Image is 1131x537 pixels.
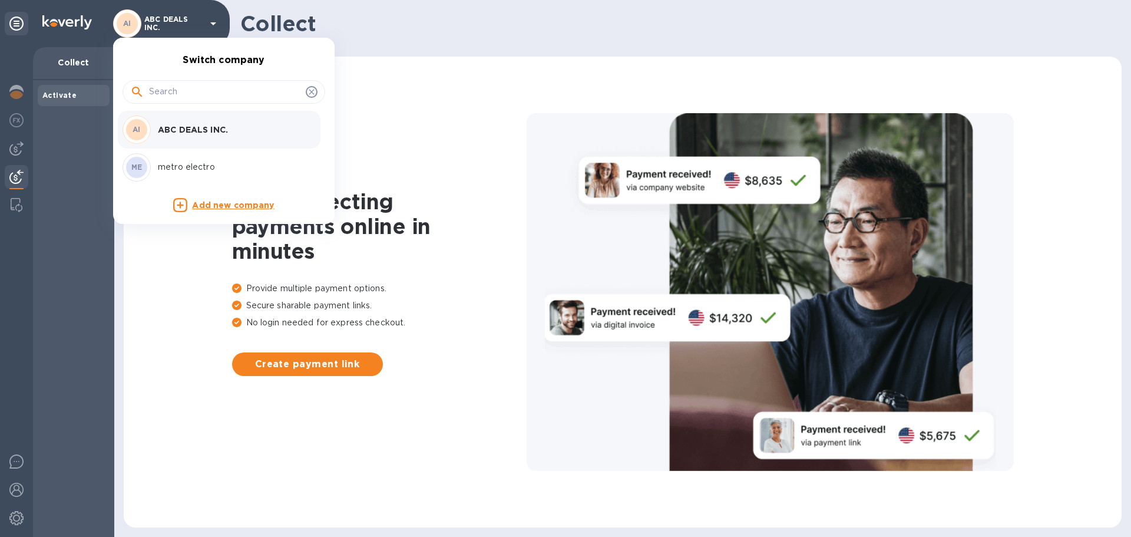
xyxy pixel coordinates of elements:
[131,163,143,172] b: ME
[149,83,301,101] input: Search
[192,199,274,212] p: Add new company
[158,124,306,136] p: ABC DEALS INC.
[133,125,141,134] b: AI
[158,161,306,173] p: metro electro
